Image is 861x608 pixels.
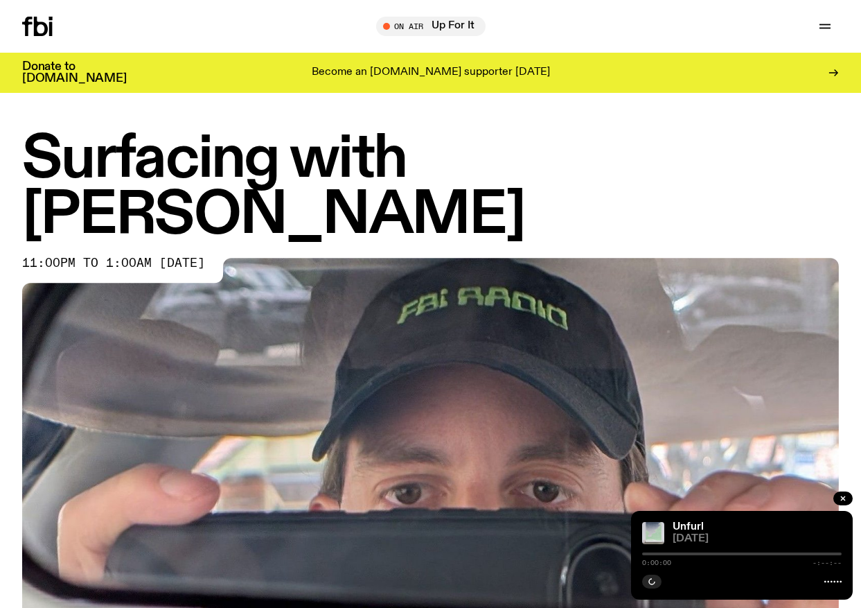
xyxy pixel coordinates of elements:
[673,521,704,532] a: Unfurl
[376,17,486,36] button: On AirUp For It
[22,61,127,85] h3: Donate to [DOMAIN_NAME]
[22,132,839,244] h1: Surfacing with [PERSON_NAME]
[813,559,842,566] span: -:--:--
[673,534,842,544] span: [DATE]
[22,258,205,269] span: 11:00pm to 1:00am [DATE]
[312,67,550,79] p: Become an [DOMAIN_NAME] supporter [DATE]
[642,559,671,566] span: 0:00:00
